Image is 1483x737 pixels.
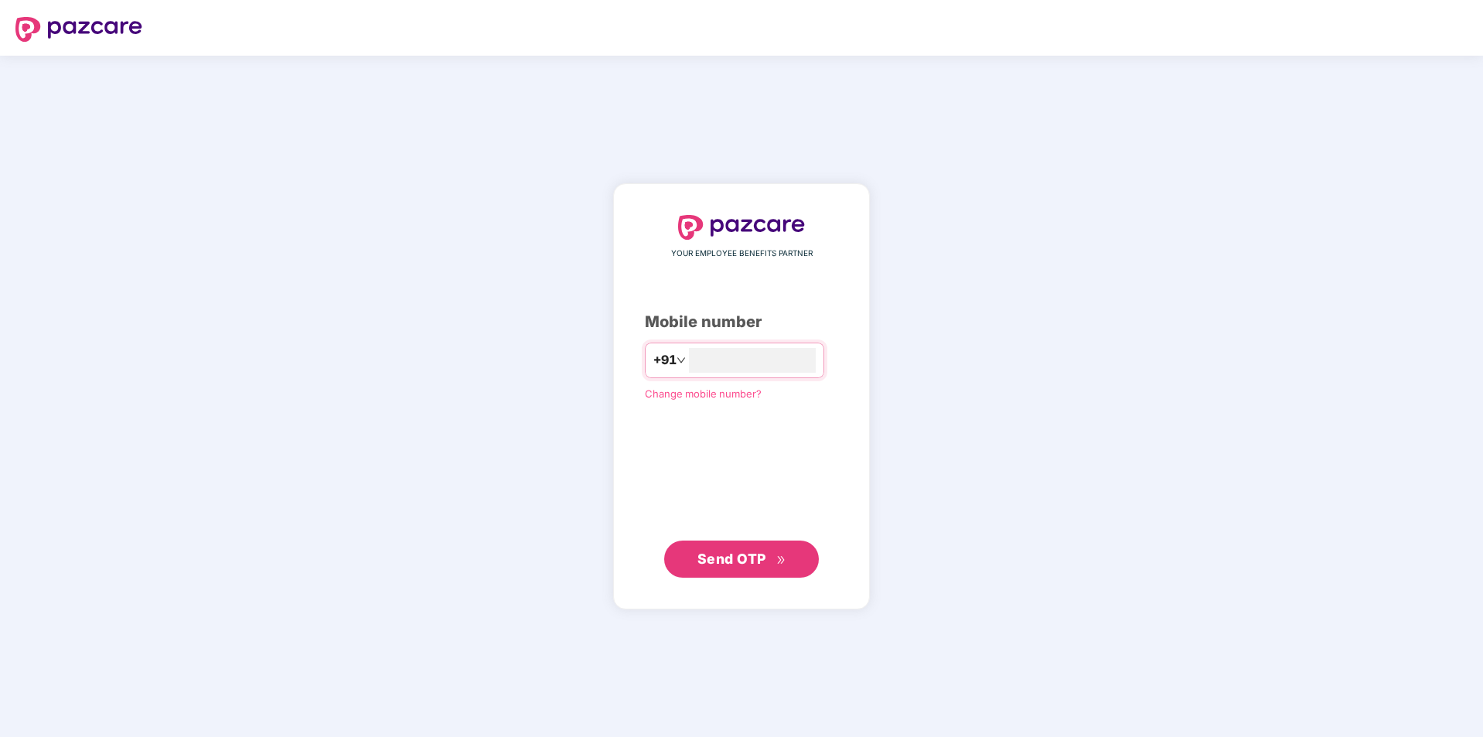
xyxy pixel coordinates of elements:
[664,541,819,578] button: Send OTPdouble-right
[776,555,786,565] span: double-right
[677,356,686,365] span: down
[678,215,805,240] img: logo
[671,247,813,260] span: YOUR EMPLOYEE BENEFITS PARTNER
[697,551,766,567] span: Send OTP
[645,387,762,400] a: Change mobile number?
[15,17,142,42] img: logo
[645,310,838,334] div: Mobile number
[653,350,677,370] span: +91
